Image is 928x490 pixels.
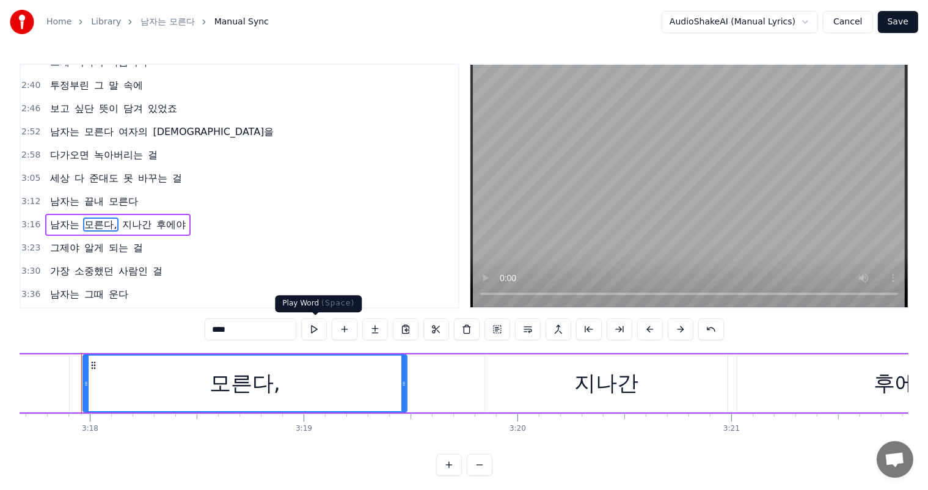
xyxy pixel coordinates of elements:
span: 걸 [147,148,159,162]
span: 가장 [49,264,71,278]
span: 3:30 [21,265,40,277]
a: Library [91,16,121,28]
span: 말 [108,78,120,92]
span: 녹아버리는 [93,148,144,162]
span: 그제야 [49,241,81,255]
span: 담겨 [122,101,144,115]
span: 여자의 [117,125,149,139]
button: Save [878,11,918,33]
span: 모른다 [83,125,115,139]
span: 걸 [171,171,183,185]
a: 채팅 열기 [877,441,913,478]
span: 준대도 [88,171,120,185]
span: 투정부린 [49,78,90,92]
span: 있었죠 [147,101,178,115]
span: 사람인 [117,264,149,278]
div: 3:18 [82,424,98,434]
span: 보고 [49,101,71,115]
span: 그때 [83,287,105,301]
span: 되는 [108,241,130,255]
span: [DEMOGRAPHIC_DATA]을 [152,125,275,139]
span: 3:12 [21,196,40,208]
span: 속에 [122,78,144,92]
span: ( Space ) [321,299,354,307]
span: 바꾸는 [137,171,169,185]
a: 남자는 모른다 [141,16,194,28]
span: 2:46 [21,103,40,115]
span: 3:16 [21,219,40,231]
span: 남자는 [49,125,81,139]
div: 지나간 [574,367,638,400]
span: 소중했던 [73,264,115,278]
span: 싶단 [73,101,95,115]
div: 모른다, [210,367,280,400]
span: 모른다, [83,218,118,232]
span: 뜻이 [98,101,120,115]
button: Cancel [823,11,872,33]
span: 2:58 [21,149,40,161]
span: 못 [122,171,134,185]
span: 2:40 [21,79,40,92]
span: 모른다 [108,194,139,208]
span: 3:05 [21,172,40,185]
span: 그 [93,78,105,92]
div: 3:20 [510,424,526,434]
div: 3:19 [296,424,312,434]
div: 3:21 [723,424,740,434]
span: 다가오면 [49,148,90,162]
span: 후에야 [155,218,187,232]
span: 걸 [132,241,144,255]
span: 남자는 [49,218,81,232]
span: 알게 [83,241,105,255]
span: 3:36 [21,288,40,301]
div: Play Word [275,295,362,312]
span: 다 [73,171,86,185]
span: 남자는 [49,194,81,208]
span: 남자는 [49,287,81,301]
span: 지나간 [121,218,153,232]
nav: breadcrumb [46,16,269,28]
a: Home [46,16,71,28]
span: 2:52 [21,126,40,138]
span: 끝내 [83,194,105,208]
span: 3:23 [21,242,40,254]
span: Manual Sync [214,16,269,28]
span: 운다 [108,287,130,301]
img: youka [10,10,34,34]
span: 세상 [49,171,71,185]
span: 걸 [152,264,164,278]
